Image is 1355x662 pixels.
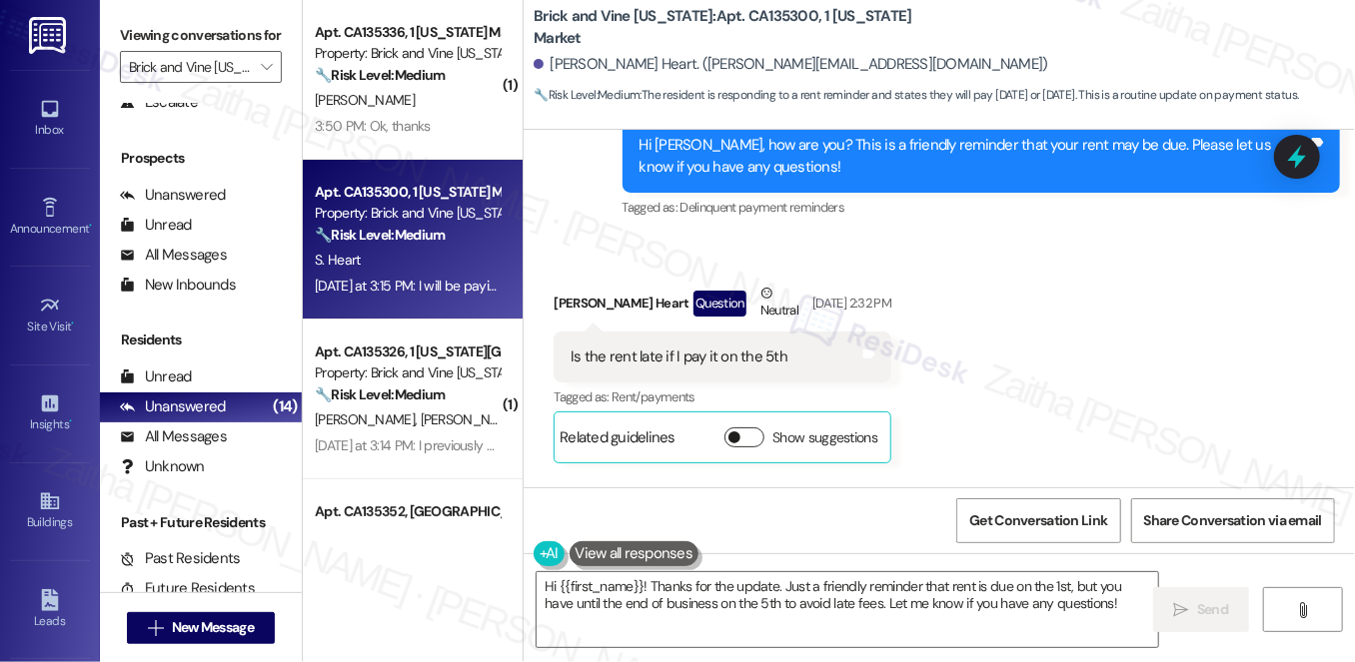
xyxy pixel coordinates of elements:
img: ResiDesk Logo [29,17,70,54]
input: All communities [129,51,250,83]
div: Property: Brick and Vine [US_STATE] [315,362,500,383]
button: New Message [127,612,275,644]
label: Show suggestions [772,427,877,448]
a: Site Visit • [10,289,90,342]
div: (14) [268,391,302,422]
span: Share Conversation via email [1144,510,1322,531]
a: Inbox [10,92,90,146]
span: • [69,414,72,428]
span: [PERSON_NAME] [315,91,415,109]
strong: 🔧 Risk Level: Medium [315,385,445,403]
div: [PERSON_NAME] Heart. ([PERSON_NAME][EMAIL_ADDRESS][DOMAIN_NAME]) [534,54,1047,75]
span: S. Heart [315,251,360,269]
i:  [261,59,272,75]
div: [DATE] 2:32 PM [807,293,891,314]
div: All Messages [120,426,227,447]
div: Unread [120,215,192,236]
i:  [148,620,163,636]
div: Apt. CA135326, 1 [US_STATE][GEOGRAPHIC_DATA] [315,341,500,362]
div: Is the rent late if I pay it on the 5th [571,346,787,367]
div: Apt. CA135352, [GEOGRAPHIC_DATA][US_STATE] [315,501,500,522]
span: [PERSON_NAME] [315,410,421,428]
button: Send [1153,587,1250,632]
div: Related guidelines [560,427,676,456]
span: Delinquent payment reminders [679,199,844,216]
div: Past + Future Residents [100,512,302,533]
div: Prospects [100,148,302,169]
span: Rent/payments [612,388,695,405]
a: Insights • [10,386,90,440]
div: Neutral [756,283,802,325]
strong: 🔧 Risk Level: Medium [315,226,445,244]
strong: 🔧 Risk Level: Medium [534,87,640,103]
div: Tagged as: [554,382,891,411]
textarea: Hi {{first_name}}! Thanks for the update. Just a friendly reminder that rent is due on the 1st, b... [537,572,1158,647]
div: Apt. CA135336, 1 [US_STATE] Market [315,22,500,43]
div: All Messages [120,245,227,266]
label: Viewing conversations for [120,20,282,51]
div: Apt. CA135300, 1 [US_STATE] Market [315,182,500,203]
div: Property: Brick and Vine [US_STATE] [315,43,500,64]
div: Residents [100,330,302,350]
div: Tagged as: [623,193,1340,222]
div: Unread [120,366,192,387]
span: • [89,219,92,233]
div: 3:50 PM: Ok, thanks [315,117,431,135]
span: [PERSON_NAME] [421,410,521,428]
div: Unknown [120,456,205,477]
div: Question [693,291,746,316]
div: Past Residents [120,548,241,569]
strong: 🔧 Risk Level: Medium [315,66,445,84]
div: Unanswered [120,185,226,206]
div: [DATE] at 3:15 PM: I will be paying it [DATE] or [DATE] [315,277,609,295]
div: [DATE] at 3:14 PM: I previously had a direct deposit/autopay arrangement with you guys it was las... [315,436,1316,454]
button: Share Conversation via email [1131,498,1335,543]
i:  [1174,602,1189,618]
i:  [1295,602,1310,618]
button: Get Conversation Link [956,498,1120,543]
span: • [72,317,75,331]
div: New Inbounds [120,275,236,296]
div: Unanswered [120,396,226,417]
span: : The resident is responding to a rent reminder and states they will pay [DATE] or [DATE]. This i... [534,85,1298,106]
div: Property: Brick and Vine [US_STATE] [315,203,500,224]
div: Future Residents [120,578,255,599]
b: Brick and Vine [US_STATE]: Apt. CA135300, 1 [US_STATE] Market [534,6,933,49]
span: Get Conversation Link [969,510,1107,531]
span: Send [1197,599,1228,620]
span: New Message [172,617,254,638]
a: Leads [10,583,90,637]
a: Buildings [10,484,90,538]
div: [PERSON_NAME] Heart [554,283,891,331]
div: Hi [PERSON_NAME], how are you? This is a friendly reminder that your rent may be due. Please let ... [640,135,1308,178]
div: Escalate [120,92,198,113]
